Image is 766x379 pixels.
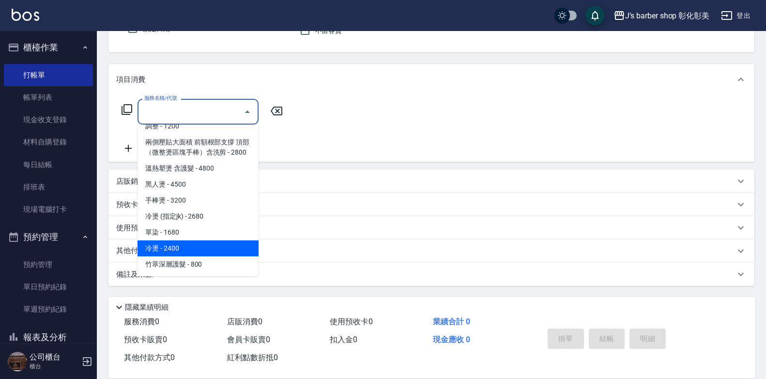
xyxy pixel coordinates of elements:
[108,64,754,95] div: 項目消費
[138,134,259,160] span: 兩側壓貼大面積 前額根部支撐 頂部 （微整燙區塊手棒）含洗剪 - 2800
[138,176,259,192] span: 黑人燙 - 4500
[124,317,159,326] span: 服務消費 0
[116,246,205,256] p: 其他付款方式
[138,208,259,224] span: 冷燙 (指定jk) - 2680
[138,224,259,240] span: 單染 - 1680
[4,86,93,109] a: 帳單列表
[4,154,93,176] a: 每日結帳
[4,64,93,86] a: 打帳單
[227,353,278,362] span: 紅利點數折抵 0
[124,353,175,362] span: 其他付款方式 0
[4,298,93,320] a: 單週預約紀錄
[4,198,93,221] a: 現場電腦打卡
[4,325,93,350] button: 報表及分析
[717,7,754,25] button: 登出
[330,335,357,344] span: 扣入金 0
[4,109,93,131] a: 現金收支登錄
[124,335,167,344] span: 預收卡販賣 0
[125,302,169,313] p: 隱藏業績明細
[330,317,373,326] span: 使用預收卡 0
[433,317,470,326] span: 業績合計 0
[610,6,713,26] button: J’s barber shop 彰化彰美
[30,352,79,362] h5: 公司櫃台
[108,193,754,216] div: 預收卡販賣
[4,253,93,276] a: 預約管理
[144,95,177,102] label: 服務名稱/代號
[138,160,259,176] span: 溫熱塑燙 含護髮 - 4800
[138,240,259,256] span: 冷燙 - 2400
[433,335,470,344] span: 現金應收 0
[30,362,79,371] p: 櫃台
[116,75,145,85] p: 項目消費
[108,216,754,239] div: 使用預收卡
[116,200,153,210] p: 預收卡販賣
[4,176,93,198] a: 排班表
[227,317,262,326] span: 店販消費 0
[108,170,754,193] div: 店販銷售
[116,176,145,187] p: 店販銷售
[4,276,93,298] a: 單日預約紀錄
[4,131,93,153] a: 材料自購登錄
[4,35,93,60] button: 櫃檯作業
[227,335,270,344] span: 會員卡販賣 0
[108,239,754,263] div: 其他付款方式入金可用餘額: 0
[108,263,754,286] div: 備註及來源
[116,269,153,280] p: 備註及來源
[8,352,27,371] img: Person
[4,224,93,250] button: 預約管理
[625,10,709,22] div: J’s barber shop 彰化彰美
[138,256,259,272] span: 竹萃深層護髮 - 800
[240,104,255,120] button: Close
[116,223,153,233] p: 使用預收卡
[12,9,39,21] img: Logo
[138,192,259,208] span: 手棒燙 - 3200
[585,6,605,25] button: save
